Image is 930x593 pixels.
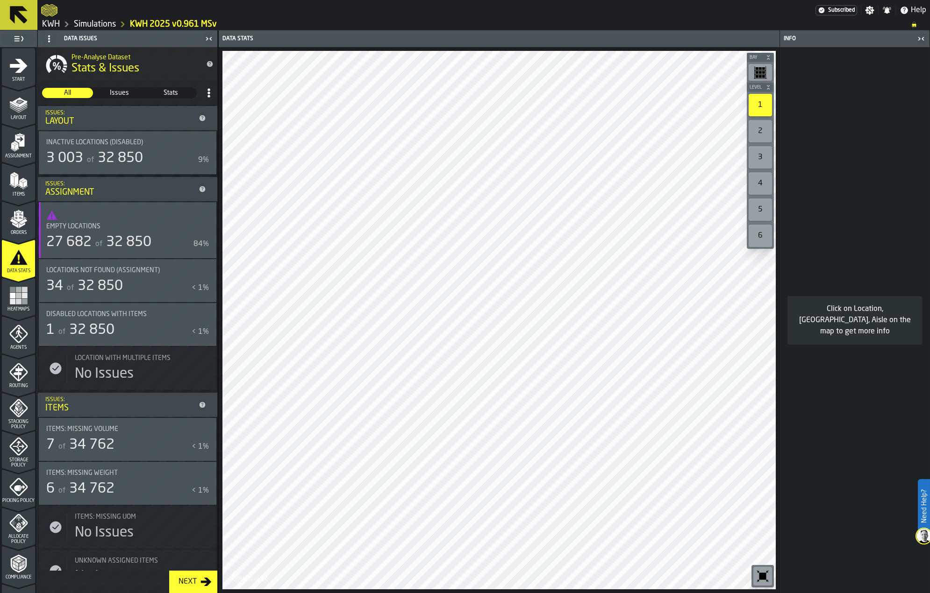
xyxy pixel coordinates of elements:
div: Title [46,425,209,433]
label: button-toggle-Close me [202,33,215,44]
li: menu Orders [2,201,35,239]
div: stat-Items: Missing Volume [39,418,216,461]
li: menu Heatmaps [2,278,35,315]
div: stat-Items: Missing Weight [39,462,216,505]
div: Title [46,469,209,477]
span: Allocate Policy [2,534,35,544]
svg: Reset zoom and position [755,569,770,584]
span: Items: Missing Weight [46,469,118,477]
span: Issues [94,88,144,98]
span: Data Stats [2,268,35,274]
a: logo-header [224,569,277,587]
button: button- [747,83,774,92]
div: Issues: [45,181,195,187]
div: title-Stats & Issues [38,47,217,81]
div: Title [46,139,198,146]
div: button-toolbar-undefined [747,144,774,170]
li: menu Allocate Policy [2,508,35,545]
span: Items: Missing UOM [75,513,136,521]
div: Items [45,403,195,413]
div: stat-Inactive Locations (Disabled) [39,131,216,174]
div: 1 [749,94,772,116]
span: of [87,156,94,164]
div: stat-Empty locations [39,202,216,258]
label: button-switch-multi-Stats [145,87,197,99]
div: 5 [749,198,772,221]
div: 7 [46,437,55,453]
span: Layout [2,115,35,120]
div: Data Issues [40,31,202,46]
div: No Issues [75,524,134,541]
div: button-toolbar-undefined [747,170,774,197]
div: 1 [46,322,55,339]
li: menu Layout [2,86,35,124]
span: Subscribed [828,7,855,14]
div: button-toolbar-undefined [747,118,774,144]
div: 84% [193,239,209,250]
header: Data Stats [219,30,780,47]
span: Location with multiple Items [75,354,171,362]
div: 6 [749,225,772,247]
div: Issues: [45,110,195,116]
label: button-toggle-Notifications [879,6,895,15]
span: Items: Missing Volume [46,425,118,433]
a: link-to-/wh/i/4fb45246-3b77-4bb5-b880-c337c3c5facb/simulations/854e4f3c-307d-49f7-b34c-a363dcc41c7a [130,19,217,29]
li: menu Routing [2,354,35,392]
div: Assignment [45,187,195,198]
span: Empty locations [46,223,100,230]
div: Title [46,223,209,230]
span: Compliance [2,575,35,580]
div: < 1% [192,441,209,452]
div: Issues: [45,396,195,403]
div: No Issues [75,366,134,382]
span: 32 850 [69,323,114,337]
div: 27 682 [46,234,92,251]
span: Storage Policy [2,458,35,468]
span: All [43,88,93,98]
div: Title [46,267,209,274]
div: Click on Location, [GEOGRAPHIC_DATA], Aisle on the map to get more info [795,304,915,337]
span: Start [2,77,35,82]
li: menu Agents [2,316,35,353]
a: logo-header [41,2,57,19]
div: Layout [45,116,195,127]
span: Locations not found (Assignment) [46,267,160,274]
span: Help [911,5,926,16]
div: thumb [42,88,93,98]
span: Bay [748,55,764,60]
div: 34 [46,278,63,295]
div: Title [46,223,198,230]
div: Title [75,557,209,565]
div: Title [75,513,198,521]
span: Stats [146,88,196,98]
label: button-toggle-Help [896,5,930,16]
label: Need Help? [919,480,929,532]
div: button-toolbar-undefined [747,92,774,118]
span: Level [748,85,764,90]
div: stat-Location with multiple Items [39,347,216,390]
span: Disabled locations with Items [46,311,147,318]
span: Unknown assigned items [75,557,158,565]
nav: Breadcrumb [41,19,926,30]
div: thumb [145,88,196,98]
span: Picking Policy [2,498,35,503]
span: 32 850 [106,235,151,249]
div: Title [46,267,198,274]
span: threshold:50 [46,210,209,221]
div: < 1% [192,282,209,294]
div: Info [782,35,915,42]
span: Inactive Locations (Disabled) [46,139,143,146]
div: < 1% [192,326,209,338]
div: Title [46,425,198,433]
span: Assignment [2,154,35,159]
label: button-switch-multi-All [42,87,93,99]
span: 34 762 [69,438,114,452]
div: Next [175,576,200,587]
div: stat-Unknown assigned items [39,550,216,593]
span: Routing [2,383,35,388]
div: stat-Locations not found (Assignment) [39,259,216,302]
span: Items [2,192,35,197]
div: button-toolbar-undefined [747,62,774,83]
span: of [58,328,65,336]
a: link-to-/wh/i/4fb45246-3b77-4bb5-b880-c337c3c5facb [42,19,60,29]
